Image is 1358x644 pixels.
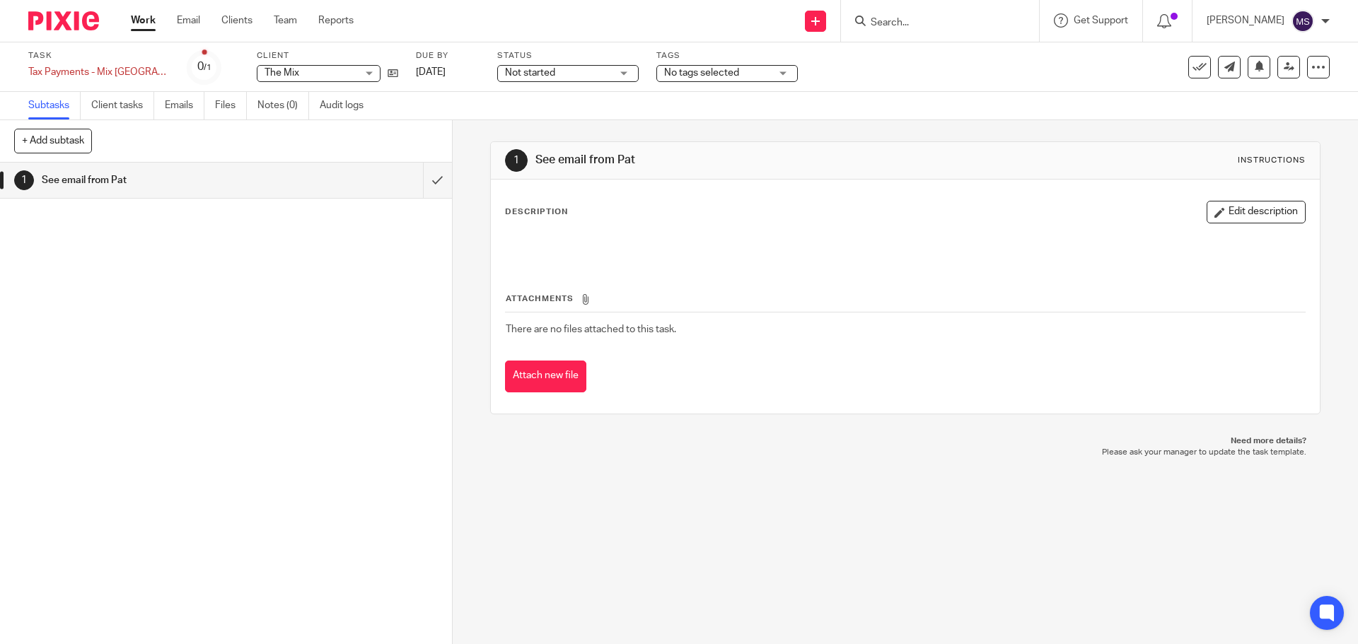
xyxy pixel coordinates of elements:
a: Email [177,13,200,28]
div: 1 [505,149,528,172]
h1: See email from Pat [535,153,936,168]
span: [DATE] [416,67,446,77]
p: Need more details? [504,435,1306,447]
a: Emails [165,92,204,119]
img: svg%3E [1292,10,1314,33]
p: Please ask your manager to update the task template. [504,447,1306,458]
button: + Add subtask [14,129,92,153]
a: Files [215,92,247,119]
a: Reports [318,13,354,28]
label: Status [497,50,639,62]
button: Attach new file [505,361,586,392]
div: Tax Payments - Mix USA [28,65,170,79]
span: There are no files attached to this task. [506,324,676,334]
input: Search [869,17,997,30]
a: Notes (0) [257,92,309,119]
label: Task [28,50,170,62]
img: Pixie [28,11,99,30]
p: Description [505,206,568,218]
a: Team [274,13,297,28]
a: Clients [221,13,253,28]
small: /1 [204,64,211,71]
div: 1 [14,170,34,190]
a: Subtasks [28,92,81,119]
h1: See email from Pat [42,170,286,191]
a: Work [131,13,156,28]
a: Client tasks [91,92,154,119]
span: Get Support [1074,16,1128,25]
div: Tax Payments - Mix [GEOGRAPHIC_DATA] [28,65,170,79]
button: Edit description [1207,201,1306,223]
div: 0 [197,59,211,75]
span: Not started [505,68,555,78]
span: The Mix [265,68,299,78]
div: Instructions [1238,155,1306,166]
a: Audit logs [320,92,374,119]
span: No tags selected [664,68,739,78]
p: [PERSON_NAME] [1207,13,1284,28]
label: Due by [416,50,480,62]
label: Tags [656,50,798,62]
label: Client [257,50,398,62]
span: Attachments [506,295,574,303]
